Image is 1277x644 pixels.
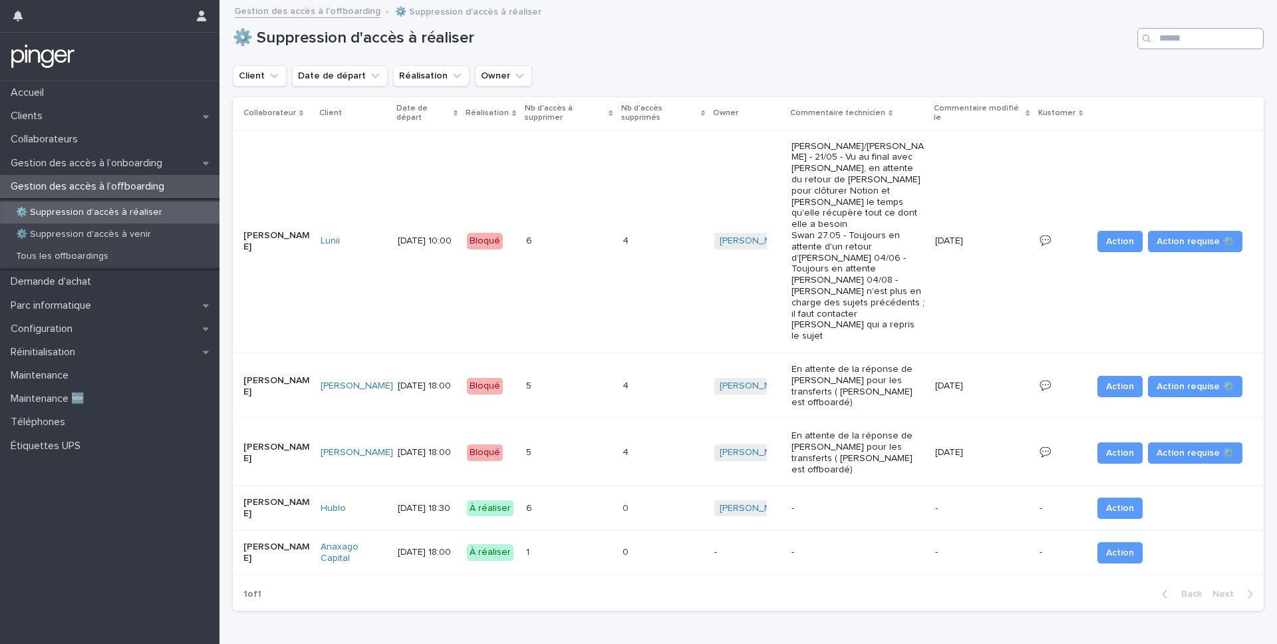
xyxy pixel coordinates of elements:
p: Configuration [5,323,83,335]
button: Action requise ⚙️ [1148,376,1242,397]
a: [PERSON_NAME] [321,381,393,392]
p: Réalisation [466,106,509,120]
p: - [1040,544,1045,558]
button: Owner [475,65,532,86]
p: Nb d'accès supprimés [621,101,698,126]
p: [PERSON_NAME] [243,230,310,253]
a: 💬 [1040,381,1051,391]
p: Parc informatique [5,299,102,312]
p: [PERSON_NAME] [243,497,310,520]
p: ⚙️ Suppression d'accès à réaliser [5,207,173,218]
span: Action requise ⚙️ [1157,235,1234,248]
p: 4 [623,233,631,247]
p: ⚙️ Suppression d'accès à réaliser [395,3,541,18]
a: 💬 [1040,448,1051,457]
button: Action [1097,498,1143,519]
p: ⚙️ Suppression d'accès à venir [5,229,162,240]
p: Commentaire technicien [790,106,885,120]
p: - [935,503,1002,514]
p: 5 [526,378,534,392]
p: 1 [526,544,532,558]
p: Commentaire modifié le [934,101,1023,126]
button: Action [1097,231,1143,252]
p: 1 of 1 [233,578,272,611]
p: Tous les offboardings [5,251,119,262]
tr: [PERSON_NAME]Hublo [DATE] 18:30À réaliser66 00 [PERSON_NAME] ---- Action [233,486,1264,531]
a: Anaxago Capital [321,542,387,564]
button: Next [1207,588,1264,600]
a: [PERSON_NAME] [720,236,792,247]
p: [PERSON_NAME] [243,542,310,564]
p: [DATE] 10:00 [398,236,456,247]
span: Action [1106,235,1134,248]
a: Gestion des accès à l’offboarding [234,3,380,18]
a: [PERSON_NAME] [720,503,792,514]
p: Client [319,106,342,120]
button: Action [1097,376,1143,397]
p: [PERSON_NAME] [243,375,310,398]
div: Bloqué [467,444,503,461]
p: Gestion des accès à l’onboarding [5,157,173,170]
p: - [714,547,781,558]
p: Étiquettes UPS [5,440,91,452]
p: Clients [5,110,53,122]
p: Collaborateur [243,106,296,120]
p: Collaborateurs [5,133,88,146]
p: [DATE] [935,381,1002,392]
p: 0 [623,500,631,514]
button: Action requise ⚙️ [1148,231,1242,252]
p: 5 [526,444,534,458]
a: [PERSON_NAME] [720,381,792,392]
span: Action [1106,546,1134,560]
p: Maintenance [5,369,79,382]
span: Action [1106,380,1134,393]
p: [DATE] 18:00 [398,447,456,458]
button: Réalisation [393,65,470,86]
p: 6 [526,233,535,247]
a: Lunii [321,236,340,247]
p: [DATE] [935,236,1002,247]
h1: ⚙️ Suppression d'accès à réaliser [233,29,1132,48]
p: [PERSON_NAME] [243,442,310,464]
span: Action requise ⚙️ [1157,380,1234,393]
div: À réaliser [467,544,513,561]
div: À réaliser [467,500,513,517]
span: Action [1106,446,1134,460]
div: Bloqué [467,378,503,395]
p: Téléphones [5,416,76,428]
p: [DATE] 18:00 [398,547,456,558]
button: Back [1151,588,1207,600]
a: Hublo [321,503,346,514]
p: - [1040,500,1045,514]
a: [PERSON_NAME] [321,447,393,458]
p: 6 [526,500,535,514]
p: [DATE] 18:00 [398,381,456,392]
p: 4 [623,444,631,458]
p: [DATE] 18:30 [398,503,456,514]
p: Kustomer [1038,106,1075,120]
p: Nb d'accès à supprimer [525,101,606,126]
tr: [PERSON_NAME][PERSON_NAME] [DATE] 18:00Bloqué55 44 [PERSON_NAME] En attente de la réponse de [PER... [233,353,1264,419]
div: Search [1137,28,1264,49]
tr: [PERSON_NAME][PERSON_NAME] [DATE] 18:00Bloqué55 44 [PERSON_NAME] En attente de la réponse de [PER... [233,420,1264,486]
button: Client [233,65,287,86]
p: [DATE] [935,447,1002,458]
span: Action requise ⚙️ [1157,446,1234,460]
p: Gestion des accès à l’offboarding [5,180,175,193]
span: Action [1106,502,1134,515]
p: Accueil [5,86,55,99]
img: mTgBEunGTSyRkCgitkcU [11,43,75,70]
p: 4 [623,378,631,392]
p: Owner [713,106,738,120]
tr: [PERSON_NAME]Lunii [DATE] 10:00Bloqué66 44 [PERSON_NAME] [PERSON_NAME]/[PERSON_NAME] - 21/05 - Vu... [233,130,1264,353]
div: Bloqué [467,233,503,249]
p: Maintenance 🆕 [5,393,95,405]
button: Action [1097,542,1143,563]
p: [PERSON_NAME]/[PERSON_NAME] - 21/05 - Vu au final avec [PERSON_NAME], en attente du retour de [PE... [791,141,924,342]
p: Date de départ [396,101,450,126]
span: Next [1212,589,1242,599]
tr: [PERSON_NAME]Anaxago Capital [DATE] 18:00À réaliser11 00 ----- Action [233,530,1264,575]
p: En attente de la réponse de [PERSON_NAME] pour les transferts ( [PERSON_NAME] est offboardé) [791,430,924,475]
p: - [791,503,924,514]
button: Action [1097,442,1143,464]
